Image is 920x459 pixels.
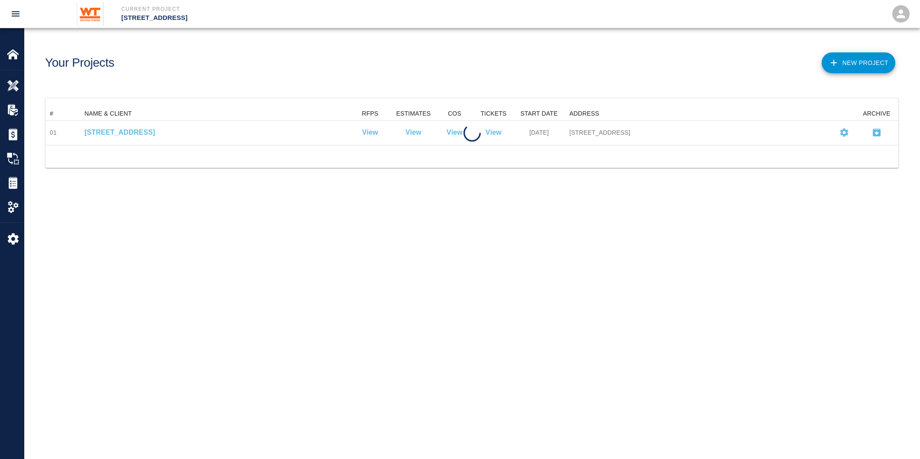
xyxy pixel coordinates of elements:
div: COS [435,107,474,120]
a: View [405,127,421,138]
div: [DATE] [513,121,565,145]
button: New Project [822,52,895,73]
div: START DATE [520,107,557,120]
div: RFPS [362,107,379,120]
div: # [45,107,80,120]
button: Settings [836,124,853,141]
div: ESTIMATES [396,107,431,120]
div: ESTIMATES [392,107,435,120]
div: TICKETS [474,107,513,120]
h1: Your Projects [45,56,114,70]
button: open drawer [5,3,26,24]
div: ARCHIVE [855,107,898,120]
p: [STREET_ADDRESS] [121,13,507,23]
img: Whiting-Turner [77,2,104,26]
div: 01 [50,128,57,137]
div: TICKETS [480,107,506,120]
div: RFPS [349,107,392,120]
a: View [486,127,502,138]
div: # [50,107,53,120]
div: ADDRESS [565,107,834,120]
a: View [362,127,378,138]
div: NAME & CLIENT [80,107,349,120]
div: ARCHIVE [863,107,890,120]
div: COS [448,107,461,120]
a: View [447,127,463,138]
p: Current Project [121,5,507,13]
div: ADDRESS [570,107,599,120]
div: NAME & CLIENT [84,107,132,120]
div: START DATE [513,107,565,120]
a: [STREET_ADDRESS] [84,127,344,138]
div: [STREET_ADDRESS] [570,128,829,137]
